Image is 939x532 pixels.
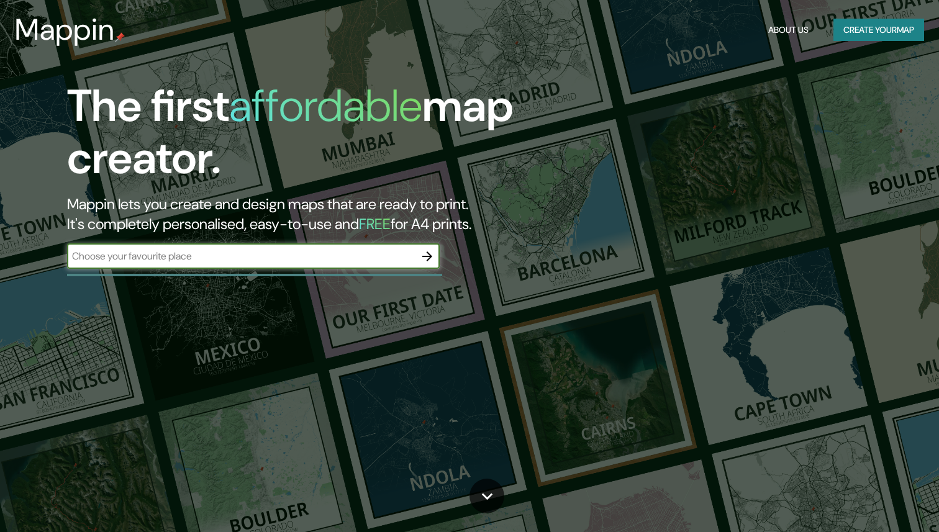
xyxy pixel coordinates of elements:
[67,249,415,263] input: Choose your favourite place
[15,12,115,47] h3: Mappin
[115,32,125,42] img: mappin-pin
[763,19,814,42] button: About Us
[229,77,422,135] h1: affordable
[67,194,537,234] h2: Mappin lets you create and design maps that are ready to print. It's completely personalised, eas...
[833,19,924,42] button: Create yourmap
[67,80,537,194] h1: The first map creator.
[359,214,391,233] h5: FREE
